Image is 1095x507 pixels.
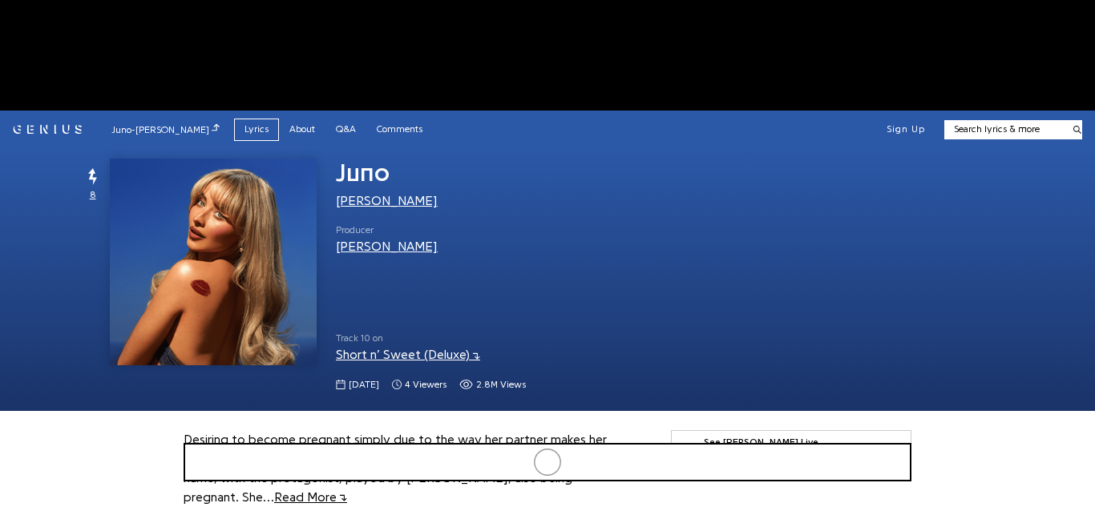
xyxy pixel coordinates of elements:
[349,378,379,392] span: [DATE]
[405,378,446,392] span: 4 viewers
[704,437,818,449] div: See [PERSON_NAME] Live
[336,240,438,253] a: [PERSON_NAME]
[392,378,446,392] span: 4 viewers
[459,378,526,392] span: 2,767,948 views
[184,433,607,504] a: Desiring to become pregnant simply due to the way her partner makes her feel, “[PERSON_NAME]” che...
[476,378,526,392] span: 2.8M views
[279,119,325,140] a: About
[234,119,279,140] a: Lyrics
[336,195,438,207] a: [PERSON_NAME]
[336,332,645,345] span: Track 10 on
[944,123,1064,136] input: Search lyrics & more
[336,348,480,361] a: Short n’ Sweet (Deluxe)
[110,159,317,365] img: Cover art for Juno by Sabrina Carpenter
[274,491,347,504] span: Read More
[336,160,390,186] span: Juno
[325,119,366,140] a: Q&A
[366,119,433,140] a: Comments
[111,122,220,137] div: Juno - [PERSON_NAME]
[336,223,438,237] span: Producer
[887,123,925,136] button: Sign Up
[90,188,96,202] span: 8
[671,430,911,466] a: See [PERSON_NAME] LiveGet tickets as low as $131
